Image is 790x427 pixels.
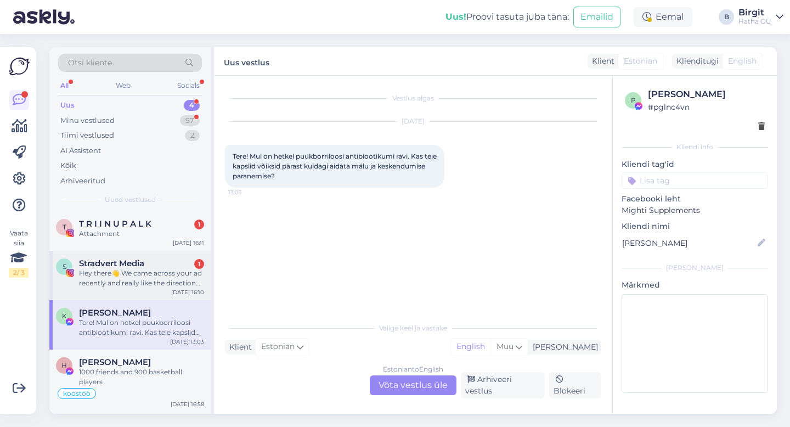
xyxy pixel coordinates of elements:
[63,262,66,271] span: S
[622,221,768,232] p: Kliendi nimi
[451,339,490,355] div: English
[175,78,202,93] div: Socials
[672,55,719,67] div: Klienditugi
[79,219,151,229] span: T R I I N U P A L K
[61,361,67,369] span: H
[624,55,657,67] span: Estonian
[622,279,768,291] p: Märkmed
[728,55,757,67] span: English
[445,12,466,22] b: Uus!
[170,338,204,346] div: [DATE] 13:03
[9,228,29,278] div: Vaata siia
[79,367,204,387] div: 1000 friends and 900 basketball players
[60,145,101,156] div: AI Assistent
[58,78,71,93] div: All
[622,159,768,170] p: Kliendi tag'id
[79,318,204,338] div: Tere! Mul on hetkel puukborriloosi antibiootikumi ravi. Kas teie kapslid võiksid pärast kuidagi a...
[622,237,755,249] input: Lisa nimi
[63,390,91,397] span: koostöö
[185,130,200,141] div: 2
[62,312,67,320] span: K
[60,100,75,111] div: Uus
[9,268,29,278] div: 2 / 3
[549,372,601,398] div: Blokeeri
[738,8,783,26] a: BirgitHatha OÜ
[496,341,513,351] span: Muu
[60,115,115,126] div: Minu vestlused
[588,55,614,67] div: Klient
[738,17,771,26] div: Hatha OÜ
[631,96,636,104] span: p
[224,54,269,69] label: Uus vestlus
[60,130,114,141] div: Tiimi vestlused
[370,375,456,395] div: Võta vestlus üle
[184,100,200,111] div: 4
[68,57,112,69] span: Otsi kliente
[648,88,765,101] div: [PERSON_NAME]
[173,239,204,247] div: [DATE] 16:11
[105,195,156,205] span: Uued vestlused
[461,372,545,398] div: Arhiveeri vestlus
[622,205,768,216] p: Mighti Supplements
[63,223,66,231] span: T
[622,172,768,189] input: Lisa tag
[79,229,204,239] div: Attachment
[528,341,598,353] div: [PERSON_NAME]
[171,288,204,296] div: [DATE] 16:10
[622,263,768,273] div: [PERSON_NAME]
[60,176,105,187] div: Arhiveeritud
[383,364,443,374] div: Estonian to English
[719,9,734,25] div: B
[79,357,151,367] span: Heino Skovgaard
[622,193,768,205] p: Facebooki leht
[9,56,30,77] img: Askly Logo
[194,259,204,269] div: 1
[225,93,601,103] div: Vestlus algas
[648,101,765,113] div: # pglnc4vn
[233,152,438,180] span: Tere! Mul on hetkel puukborriloosi antibiootikumi ravi. Kas teie kapslid võiksid pärast kuidagi a...
[225,341,252,353] div: Klient
[445,10,569,24] div: Proovi tasuta juba täna:
[622,142,768,152] div: Kliendi info
[225,116,601,126] div: [DATE]
[225,323,601,333] div: Valige keel ja vastake
[738,8,771,17] div: Birgit
[634,7,692,27] div: Eemal
[194,220,204,229] div: 1
[79,308,151,318] span: Kairi Küttim
[180,115,200,126] div: 97
[573,7,620,27] button: Emailid
[228,188,269,196] span: 13:03
[60,160,76,171] div: Kõik
[171,400,204,408] div: [DATE] 16:58
[261,341,295,353] span: Estonian
[79,268,204,288] div: Hey there👋 We came across your ad recently and really like the direction you’re taking — your bra...
[114,78,133,93] div: Web
[79,259,144,268] span: Stradvert Media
